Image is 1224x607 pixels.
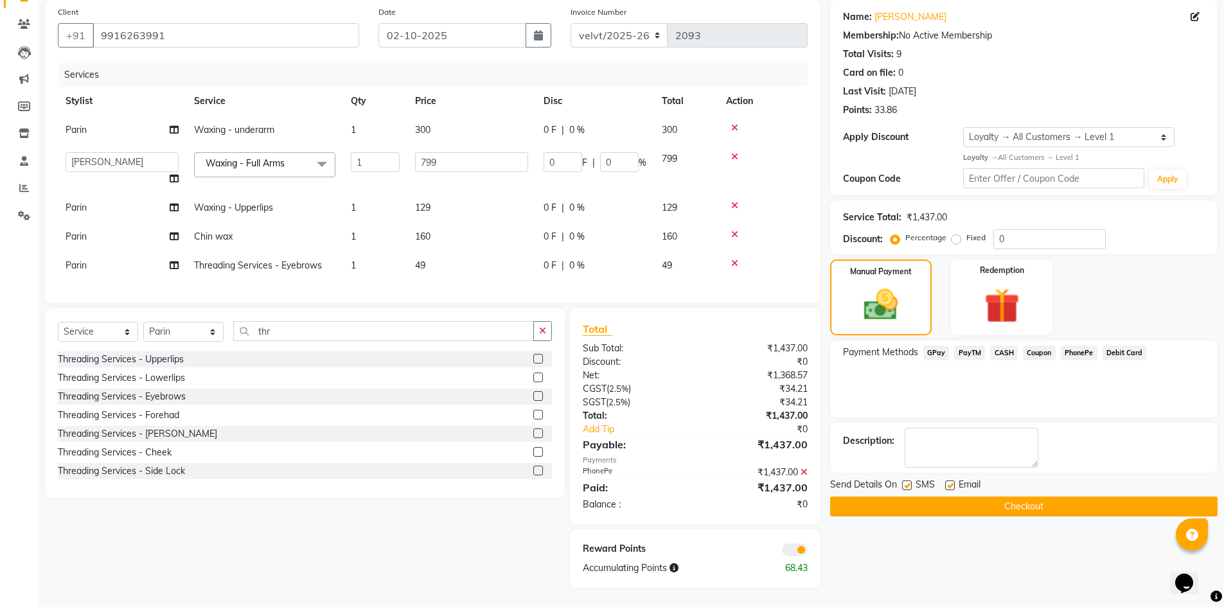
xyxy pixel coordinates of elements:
th: Total [654,87,718,116]
div: Coupon Code [843,172,964,186]
span: % [639,156,646,170]
div: Net: [573,369,695,382]
th: Disc [536,87,654,116]
div: Membership: [843,29,899,42]
span: Parin [66,231,87,242]
div: ₹0 [695,498,817,511]
div: ₹1,437.00 [695,342,817,355]
span: Send Details On [830,478,897,494]
div: Description: [843,434,894,448]
div: ₹0 [716,423,817,436]
label: Invoice Number [571,6,626,18]
th: Price [407,87,536,116]
div: Last Visit: [843,85,886,98]
span: 1 [351,124,356,136]
span: Email [959,478,980,494]
input: Search by Name/Mobile/Email/Code [93,23,359,48]
button: Apply [1149,170,1186,189]
span: 300 [415,124,430,136]
div: Total: [573,409,695,423]
span: Coupon [1023,346,1056,360]
div: Paid: [573,480,695,495]
label: Manual Payment [850,266,912,277]
input: Search or Scan [233,321,534,341]
span: Chin wax [194,231,233,242]
span: 49 [662,260,672,271]
div: Service Total: [843,211,901,224]
span: 1 [351,260,356,271]
span: 2.5% [608,397,628,407]
img: _cash.svg [853,285,909,324]
div: ₹1,437.00 [907,211,947,224]
div: ₹34.21 [695,396,817,409]
a: Add Tip [573,423,715,436]
div: Services [59,63,817,87]
span: 0 F [544,259,556,272]
span: 49 [415,260,425,271]
span: Waxing - underarm [194,124,274,136]
iframe: chat widget [1170,556,1211,594]
span: 300 [662,124,677,136]
div: Threading Services - Side Lock [58,464,185,478]
span: 0 % [569,259,585,272]
span: 0 F [544,201,556,215]
label: Percentage [905,232,946,243]
span: Waxing - Full Arms [206,157,285,169]
button: +91 [58,23,94,48]
span: Parin [66,202,87,213]
span: F [582,156,587,170]
div: Total Visits: [843,48,894,61]
div: ₹1,437.00 [695,409,817,423]
span: CGST [583,383,607,394]
div: 9 [896,48,901,61]
span: 0 % [569,230,585,243]
div: ₹0 [695,355,817,369]
div: Accumulating Points [573,561,756,575]
span: 0 F [544,230,556,243]
span: | [562,123,564,137]
th: Service [186,87,343,116]
span: 0 F [544,123,556,137]
strong: Loyalty → [963,153,997,162]
span: 0 % [569,201,585,215]
span: SMS [916,478,935,494]
span: 160 [415,231,430,242]
div: Balance : [573,498,695,511]
div: Payable: [573,437,695,452]
span: | [562,201,564,215]
input: Enter Offer / Coupon Code [963,168,1144,188]
img: _gift.svg [973,284,1031,328]
div: [DATE] [889,85,916,98]
div: ( ) [573,396,695,409]
span: Payment Methods [843,346,918,359]
span: 129 [415,202,430,213]
div: Points: [843,103,872,117]
span: PayTM [954,346,985,360]
div: Discount: [573,355,695,369]
div: Card on file: [843,66,896,80]
div: Apply Discount [843,130,964,144]
span: Threading Services - Eyebrows [194,260,322,271]
div: Threading Services - Eyebrows [58,390,186,403]
div: Threading Services - Cheek [58,446,172,459]
th: Qty [343,87,407,116]
div: All Customers → Level 1 [963,152,1205,163]
div: 0 [898,66,903,80]
span: Parin [66,124,87,136]
label: Date [378,6,396,18]
span: GPay [923,346,950,360]
span: Total [583,322,612,336]
span: 2.5% [609,383,628,394]
span: SGST [583,396,606,408]
div: Sub Total: [573,342,695,355]
div: Threading Services - Upperlips [58,353,184,366]
div: Threading Services - Lowerlips [58,371,185,385]
span: | [562,259,564,272]
span: | [562,230,564,243]
div: ₹1,437.00 [695,466,817,479]
div: Payments [583,455,807,466]
label: Fixed [966,232,986,243]
div: Discount: [843,233,883,246]
th: Action [718,87,808,116]
span: PhonePe [1061,346,1097,360]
